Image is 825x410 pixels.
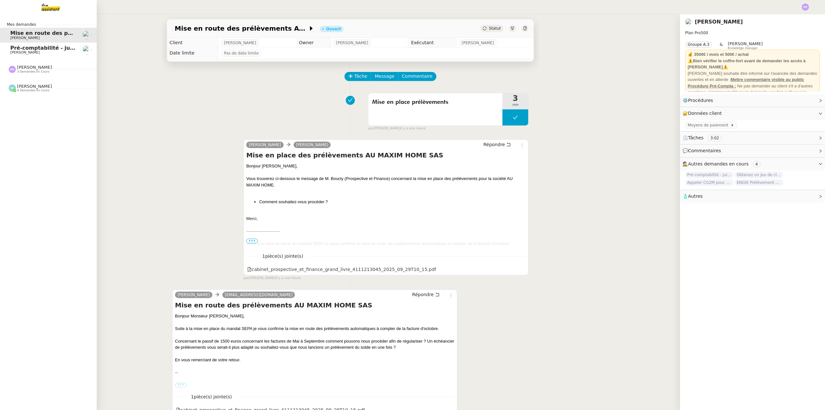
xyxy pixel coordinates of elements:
span: 🔐 [683,110,724,117]
nz-tag: 4 [753,161,761,167]
span: ENGIE Prélèvement Contrat Tricéphale [735,179,783,186]
span: [PERSON_NAME] [17,84,52,89]
span: ⚙️ [683,97,716,104]
span: Répondre [483,141,505,148]
button: Commentaire [398,72,436,81]
span: Commentaires [688,148,721,153]
li: Comment souhaitez-vous procéder ? [259,199,526,205]
span: 🕵️ [683,161,763,166]
u: Procédure Pré-Compta : [688,84,736,88]
span: Statut [489,26,501,31]
span: [PERSON_NAME] [728,41,763,46]
img: users%2FME7CwGhkVpexbSaUxoFyX6OhGQk2%2Favatar%2Fe146a5d2-1708-490f-af4b-78e736222863 [685,18,692,25]
div: 🧴Autres [680,190,825,203]
h4: Mise en place des prélèvements AU MAXIM HOME SAS [246,151,526,160]
a: [PERSON_NAME] [695,19,743,25]
span: ••• [246,239,258,243]
div: ------------------------ [246,228,526,235]
button: Répondre [410,291,442,298]
span: Tâches [688,135,704,140]
span: Plan Pro [685,31,701,35]
img: svg [802,4,809,11]
span: Données client [688,111,722,116]
span: 💬 [683,148,724,153]
a: [PERSON_NAME] [175,292,212,298]
span: pièce(s) jointe(s) [265,254,303,259]
small: [PERSON_NAME] [368,126,425,131]
div: 🔐Données client [680,107,825,120]
em: Suite à la mise en place du mandat SEPA je vous confirme la mise en route des prélèvements automa... [246,241,510,246]
div: Concernant le passif de 1500 euros concernant les factures de Mai à Septembre comment pouvons nou... [175,338,454,351]
label: ••• [175,383,187,387]
div: Ne pas demander au client s'il a d'autres questions, simplement clôturer la demande une fois qu'i... [688,83,817,102]
span: 3 demandes en cours [17,70,49,74]
span: Message [375,73,394,80]
span: il y a une heure [276,275,301,281]
span: 3 [502,95,528,102]
div: En vous remerciant de votre retour. [175,357,454,363]
span: Pré-comptabilité - juillet / aout 2025 [10,45,116,51]
span: Mise en place prélèvements [372,97,499,107]
span: Mes demandes [3,21,40,28]
div: 💬Commentaires [680,145,825,157]
strong: 💰 3500€ / mois et 500€ / achat [688,52,749,57]
span: ⏲️ [683,135,727,140]
button: Répondre [481,141,513,148]
span: Tâche [354,73,367,80]
div: Merci, [246,215,526,222]
small: [PERSON_NAME] [243,275,301,281]
img: svg [9,85,16,92]
td: Exécutant [408,38,456,48]
span: [PERSON_NAME] [10,36,40,40]
div: Ouvert [326,27,341,31]
span: 1 [258,253,308,260]
span: Répondre [412,291,434,298]
span: Commentaire [402,73,432,80]
span: -- [175,370,178,375]
span: Knowledge manager [728,46,758,50]
span: Mise en route des prélèvements AU MAXIM HOME SAS [10,30,168,36]
span: [PERSON_NAME] [10,50,40,55]
span: & [720,41,723,50]
span: [EMAIL_ADDRESS][DOMAIN_NAME] [225,293,293,297]
span: [PERSON_NAME] [224,40,256,46]
span: il y a une heure [400,126,425,131]
div: cabinet_prospective_et_finance_grand_livre_4111213045_2025_09_29T10_15.pdf [247,266,436,273]
span: [PERSON_NAME] [17,65,52,70]
span: par [368,126,374,131]
button: Tâche [345,72,371,81]
span: 🧴 [683,194,703,199]
td: Owner [296,38,331,48]
div: Bonjour [PERSON_NAME], [246,163,526,169]
a: [PERSON_NAME] [294,142,331,148]
span: min [502,102,528,108]
div: [PERSON_NAME] souhaite être informé sur l'avancée des demandes ouvertes et en attente : [688,70,817,83]
div: ⏲️Tâches 3:02 [680,132,825,144]
span: 500 [701,31,708,35]
nz-tag: Groupe A.3 [685,41,712,48]
button: Message [371,72,398,81]
span: pièce(s) jointe(s) [194,394,232,399]
u: Mettre commentaire visible au public [731,77,804,82]
td: Date limite [167,48,218,58]
strong: Bien vérifier le coffre-fort avant de demander les accès à [PERSON_NAME] [688,58,806,70]
div: Bonjour Monsieur [PERSON_NAME], [175,313,454,319]
td: Client [167,38,218,48]
span: Pré-comptabilité - juillet / aout 2025 [685,172,733,178]
span: Mise en route des prélèvements AU MAXIM HOME SAS [175,25,308,32]
span: [PERSON_NAME] [462,40,494,46]
span: [PERSON_NAME] [336,40,368,46]
app-user-label: Knowledge manager [728,41,763,50]
div: 🕵️Autres demandes en cours 4 [680,158,825,170]
nz-tag: 3:02 [708,135,722,141]
div: Suite à la mise en place du mandat SEPA je vous confirme la mise en route des prélèvements automa... [175,325,454,332]
span: Moyens de paiement [688,122,731,128]
span: Autres demandes en cours [688,161,749,166]
h4: Mise en route des prélèvements AU MAXIM HOME SAS [175,301,454,310]
span: par [243,275,249,281]
span: [PERSON_NAME] [249,143,281,147]
span: 1 [187,393,237,401]
span: Pas de date limite [224,50,259,56]
span: Obtenez un jeu de clefs pour la cave [735,172,783,178]
div: ⚙️Procédures [680,94,825,107]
